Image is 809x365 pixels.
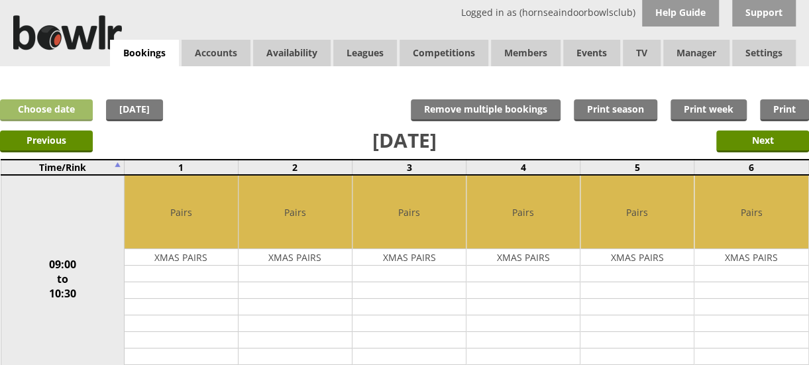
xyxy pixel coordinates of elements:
[732,40,796,66] span: Settings
[1,160,124,175] td: Time/Rink
[400,40,488,66] a: Competitions
[466,160,580,175] td: 4
[411,99,561,121] input: Remove multiple bookings
[333,40,397,66] a: Leagues
[760,99,809,121] a: Print
[182,40,250,66] span: Accounts
[106,99,163,121] a: [DATE]
[110,40,179,67] a: Bookings
[125,176,238,249] td: Pairs
[663,40,729,66] span: Manager
[491,40,561,66] span: Members
[574,99,657,121] a: Print season
[580,249,694,266] td: XMAS PAIRS
[352,249,466,266] td: XMAS PAIRS
[466,249,580,266] td: XMAS PAIRS
[352,160,466,175] td: 3
[694,176,808,249] td: Pairs
[716,130,809,152] input: Next
[124,160,238,175] td: 1
[125,249,238,266] td: XMAS PAIRS
[239,176,352,249] td: Pairs
[253,40,331,66] a: Availability
[671,99,747,121] a: Print week
[238,160,352,175] td: 2
[239,249,352,266] td: XMAS PAIRS
[694,160,808,175] td: 6
[623,40,661,66] span: TV
[563,40,620,66] a: Events
[580,160,694,175] td: 5
[580,176,694,249] td: Pairs
[694,249,808,266] td: XMAS PAIRS
[352,176,466,249] td: Pairs
[466,176,580,249] td: Pairs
